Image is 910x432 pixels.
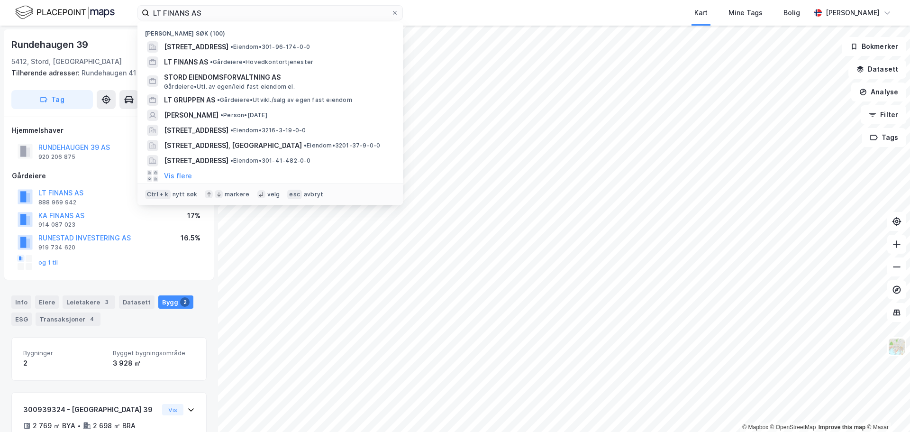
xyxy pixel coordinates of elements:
[11,90,93,109] button: Tag
[12,170,206,182] div: Gårdeiere
[783,7,800,18] div: Bolig
[23,349,105,357] span: Bygninger
[77,422,81,430] div: •
[158,295,193,309] div: Bygg
[164,155,228,166] span: [STREET_ADDRESS]
[210,58,313,66] span: Gårdeiere • Hovedkontortjenester
[210,58,213,65] span: •
[230,157,311,165] span: Eiendom • 301-41-482-0-0
[11,295,31,309] div: Info
[149,6,391,20] input: Søk på adresse, matrikkel, gårdeiere, leietakere eller personer
[145,190,171,199] div: Ctrl + k
[162,404,183,415] button: Vis
[230,157,233,164] span: •
[38,244,75,251] div: 919 734 620
[63,295,115,309] div: Leietakere
[11,69,82,77] span: Tilhørende adresser:
[728,7,763,18] div: Mine Tags
[180,297,190,307] div: 2
[137,22,403,39] div: [PERSON_NAME] søk (100)
[220,111,267,119] span: Person • [DATE]
[164,56,208,68] span: LT FINANS AS
[217,96,220,103] span: •
[113,349,195,357] span: Bygget bygningsområde
[267,191,280,198] div: velg
[304,142,307,149] span: •
[217,96,352,104] span: Gårdeiere • Utvikl./salg av egen fast eiendom
[23,404,158,415] div: 300939324 - [GEOGRAPHIC_DATA] 39
[33,420,75,432] div: 2 769 ㎡ BYA
[102,297,111,307] div: 3
[187,210,200,221] div: 17%
[287,190,302,199] div: esc
[15,4,115,21] img: logo.f888ab2527a4732fd821a326f86c7f29.svg
[230,127,233,134] span: •
[12,125,206,136] div: Hjemmelshaver
[164,170,192,182] button: Vis flere
[848,60,906,79] button: Datasett
[164,140,302,151] span: [STREET_ADDRESS], [GEOGRAPHIC_DATA]
[862,128,906,147] button: Tags
[11,67,199,79] div: Rundehaugen 41
[38,221,75,229] div: 914 087 023
[23,358,105,369] div: 2
[230,43,310,51] span: Eiendom • 301-96-174-0-0
[220,111,223,119] span: •
[119,295,155,309] div: Datasett
[11,56,122,67] div: 5412, Stord, [GEOGRAPHIC_DATA]
[888,338,906,356] img: Z
[770,424,816,431] a: OpenStreetMap
[230,127,306,134] span: Eiendom • 3216-3-19-0-0
[164,41,228,53] span: [STREET_ADDRESS]
[851,83,906,101] button: Analyse
[38,199,76,206] div: 888 969 942
[113,358,195,369] div: 3 928 ㎡
[11,37,90,52] div: Rundehaugen 39
[742,424,768,431] a: Mapbox
[304,191,323,198] div: avbryt
[181,232,200,244] div: 16.5%
[842,37,906,56] button: Bokmerker
[225,191,249,198] div: markere
[863,386,910,432] iframe: Chat Widget
[164,125,228,136] span: [STREET_ADDRESS]
[694,7,708,18] div: Kart
[819,424,865,431] a: Improve this map
[826,7,880,18] div: [PERSON_NAME]
[173,191,198,198] div: nytt søk
[861,105,906,124] button: Filter
[35,295,59,309] div: Eiere
[304,142,380,149] span: Eiendom • 3201-37-9-0-0
[164,94,215,106] span: LT GRUPPEN AS
[11,313,32,326] div: ESG
[164,72,391,83] span: STORD EIENDOMSFORVALTNING AS
[93,420,136,432] div: 2 698 ㎡ BRA
[164,83,295,91] span: Gårdeiere • Utl. av egen/leid fast eiendom el.
[38,153,75,161] div: 920 206 875
[36,313,100,326] div: Transaksjoner
[164,110,218,121] span: [PERSON_NAME]
[230,43,233,50] span: •
[87,314,97,324] div: 4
